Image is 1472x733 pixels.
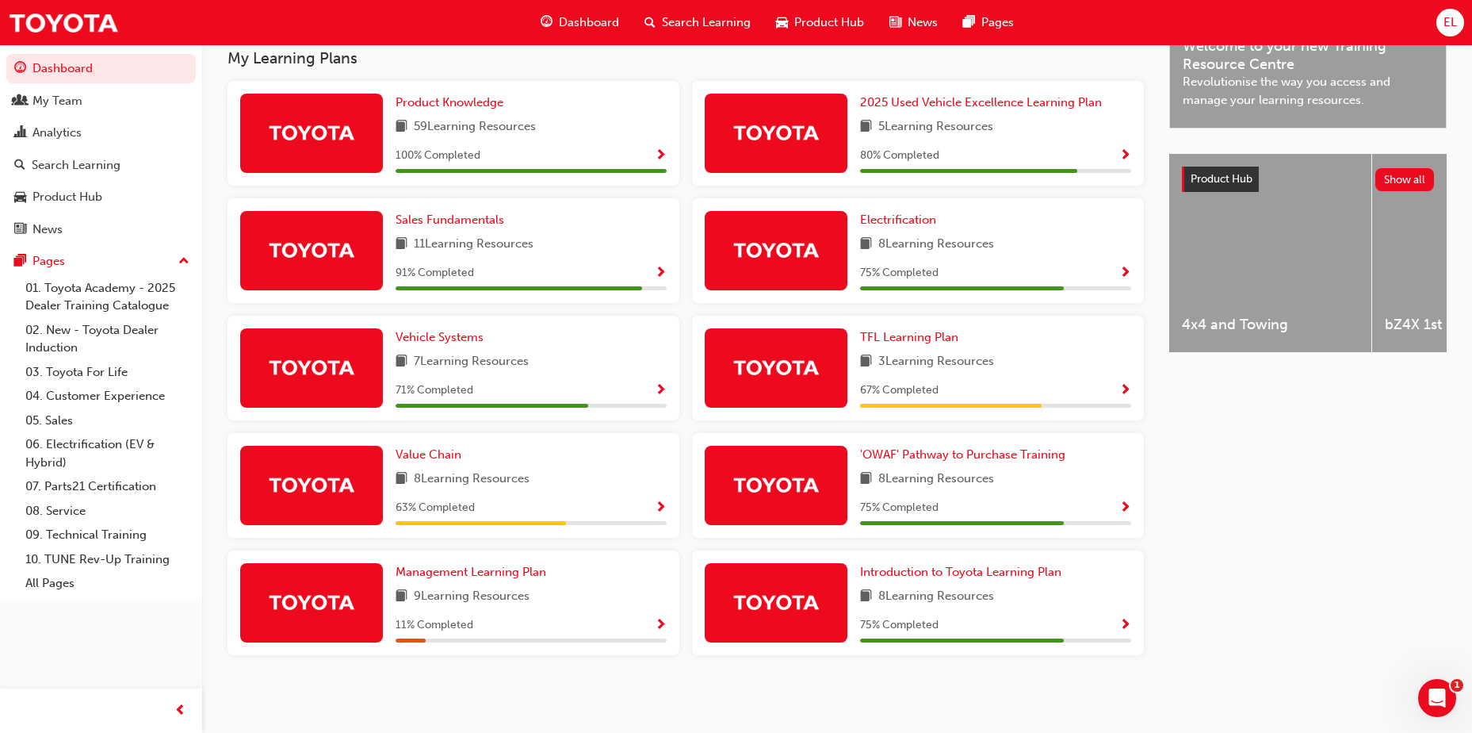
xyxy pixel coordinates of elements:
[732,588,820,616] img: Trak
[396,587,407,607] span: book-icon
[396,446,468,464] a: Value Chain
[32,252,65,271] div: Pages
[14,223,26,237] span: news-icon
[396,235,407,255] span: book-icon
[877,6,950,39] a: news-iconNews
[396,499,475,517] span: 63 % Completed
[1119,498,1131,518] button: Show Progress
[860,117,872,137] span: book-icon
[963,13,975,33] span: pages-icon
[19,474,196,499] a: 07. Parts21 Certification
[1119,501,1131,516] span: Show Progress
[559,13,619,32] span: Dashboard
[14,94,26,109] span: people-icon
[860,213,936,227] span: Electrification
[396,565,546,579] span: Management Learning Plan
[396,94,510,112] a: Product Knowledge
[655,616,667,635] button: Show Progress
[14,126,26,140] span: chart-icon
[1119,263,1131,283] button: Show Progress
[860,264,939,282] span: 75 % Completed
[632,6,763,39] a: search-iconSearch Learning
[19,547,196,572] a: 10. TUNE Rev-Up Training
[14,62,26,76] span: guage-icon
[1119,146,1131,166] button: Show Progress
[860,447,1065,462] span: 'OWAF' Pathway to Purchase Training
[19,571,196,596] a: All Pages
[14,190,26,205] span: car-icon
[860,352,872,372] span: book-icon
[860,587,872,607] span: book-icon
[268,588,355,616] img: Trak
[763,6,877,39] a: car-iconProduct Hub
[878,235,994,255] span: 8 Learning Resources
[878,117,993,137] span: 5 Learning Resources
[396,352,407,372] span: book-icon
[19,384,196,409] a: 04. Customer Experience
[6,182,196,212] a: Product Hub
[860,382,939,400] span: 67 % Completed
[541,13,552,33] span: guage-icon
[6,247,196,276] button: Pages
[268,236,355,263] img: Trak
[268,118,355,146] img: Trak
[6,215,196,244] a: News
[414,235,533,255] span: 11 Learning Resources
[174,701,186,721] span: prev-icon
[396,328,490,347] a: Vehicle Systems
[32,221,63,239] div: News
[860,211,942,229] a: Electrification
[396,616,473,635] span: 11 % Completed
[1451,679,1463,692] span: 1
[1183,73,1433,109] span: Revolutionise the way you access and manage your learning resources.
[414,117,536,137] span: 59 Learning Resources
[655,267,667,281] span: Show Progress
[860,470,872,489] span: book-icon
[860,616,939,635] span: 75 % Completed
[227,49,1144,67] h3: My Learning Plans
[8,5,119,40] a: Trak
[860,565,1061,579] span: Introduction to Toyota Learning Plan
[860,330,958,344] span: TFL Learning Plan
[860,446,1072,464] a: 'OWAF' Pathway to Purchase Training
[1183,37,1433,73] span: Welcome to your new Training Resource Centre
[655,381,667,401] button: Show Progress
[1182,316,1359,334] span: 4x4 and Towing
[860,147,939,165] span: 80 % Completed
[396,330,484,344] span: Vehicle Systems
[6,118,196,148] a: Analytics
[19,409,196,433] a: 05. Sales
[396,382,473,400] span: 71 % Completed
[860,563,1068,581] a: Introduction to Toyota Learning Plan
[644,13,656,33] span: search-icon
[1119,616,1131,635] button: Show Progress
[655,146,667,166] button: Show Progress
[6,54,196,83] a: Dashboard
[1182,167,1434,192] a: Product HubShow all
[655,501,667,516] span: Show Progress
[655,384,667,398] span: Show Progress
[732,118,820,146] img: Trak
[396,213,504,227] span: Sales Fundamentals
[396,563,552,581] a: Management Learning Plan
[19,432,196,474] a: 06. Electrification (EV & Hybrid)
[1119,267,1131,281] span: Show Progress
[1443,13,1457,32] span: EL
[528,6,632,39] a: guage-iconDashboard
[981,13,1014,32] span: Pages
[878,352,994,372] span: 3 Learning Resources
[732,470,820,498] img: Trak
[396,147,480,165] span: 100 % Completed
[1375,168,1435,191] button: Show all
[19,318,196,360] a: 02. New - Toyota Dealer Induction
[732,353,820,381] img: Trak
[860,328,965,347] a: TFL Learning Plan
[1119,381,1131,401] button: Show Progress
[908,13,938,32] span: News
[1191,172,1252,186] span: Product Hub
[1436,9,1464,36] button: EL
[19,523,196,547] a: 09. Technical Training
[396,447,461,462] span: Value Chain
[655,149,667,163] span: Show Progress
[268,353,355,381] img: Trak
